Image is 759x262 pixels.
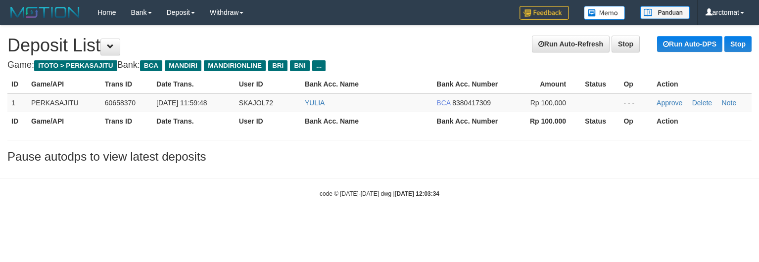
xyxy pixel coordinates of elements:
th: Date Trans. [152,75,235,93]
span: BCA [436,99,450,107]
img: panduan.png [640,6,690,19]
td: 1 [7,93,27,112]
span: [DATE] 11:59:48 [156,99,207,107]
a: Run Auto-DPS [657,36,722,52]
img: Feedback.jpg [520,6,569,20]
h4: Game: Bank: [7,60,752,70]
th: ID [7,112,27,130]
a: Note [722,99,737,107]
th: Op [619,112,653,130]
th: Date Trans. [152,112,235,130]
th: Status [581,75,619,93]
span: SKAJOL72 [239,99,273,107]
th: Game/API [27,112,101,130]
td: PERKASAJITU [27,93,101,112]
th: ID [7,75,27,93]
th: Status [581,112,619,130]
span: ITOTO > PERKASAJITU [34,60,117,71]
span: BRI [268,60,287,71]
h1: Deposit List [7,36,752,55]
a: Approve [657,99,682,107]
th: Trans ID [101,75,152,93]
span: BCA [140,60,162,71]
a: Stop [724,36,752,52]
a: Run Auto-Refresh [532,36,610,52]
span: MANDIRI [165,60,201,71]
img: MOTION_logo.png [7,5,83,20]
th: Bank Acc. Number [432,75,515,93]
th: Bank Acc. Name [301,112,432,130]
span: 60658370 [105,99,136,107]
span: Rp 100,000 [530,99,566,107]
th: User ID [235,112,301,130]
th: Game/API [27,75,101,93]
th: User ID [235,75,301,93]
th: Op [619,75,653,93]
th: Action [653,112,752,130]
span: MANDIRIONLINE [204,60,266,71]
a: Delete [692,99,712,107]
span: 8380417309 [452,99,491,107]
h3: Pause autodps to view latest deposits [7,150,752,163]
th: Amount [515,75,581,93]
td: - - - [619,93,653,112]
a: YULIA [305,99,325,107]
img: Button%20Memo.svg [584,6,625,20]
th: Rp 100.000 [515,112,581,130]
th: Action [653,75,752,93]
th: Bank Acc. Number [432,112,515,130]
span: ... [312,60,326,71]
span: BNI [290,60,309,71]
small: code © [DATE]-[DATE] dwg | [320,190,439,197]
strong: [DATE] 12:03:34 [395,190,439,197]
th: Trans ID [101,112,152,130]
a: Stop [612,36,640,52]
th: Bank Acc. Name [301,75,432,93]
